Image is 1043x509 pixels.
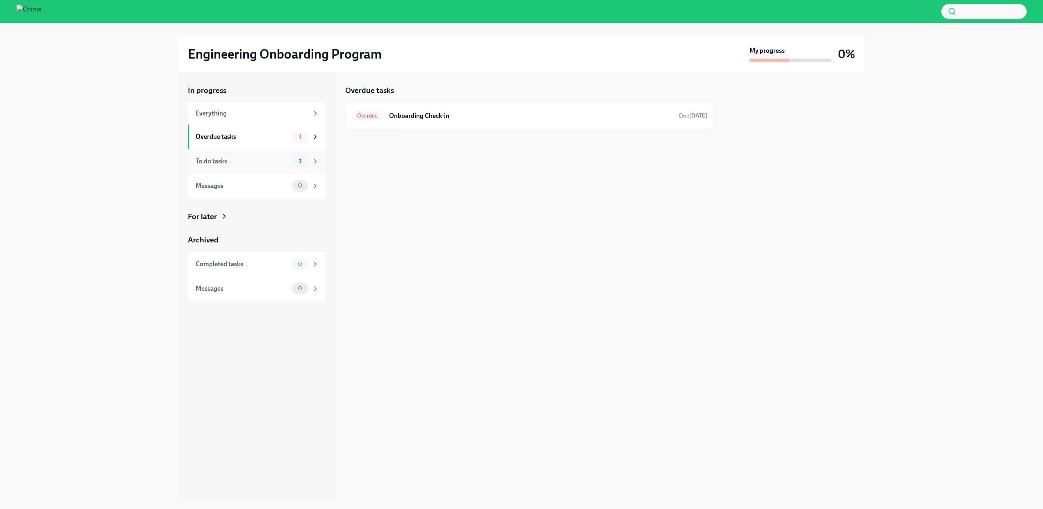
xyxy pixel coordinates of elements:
[188,102,326,124] a: Everything
[196,109,308,118] div: Everything
[679,112,707,119] span: Due
[293,183,307,189] span: 0
[389,111,672,120] h6: Onboarding Check-in
[188,276,326,301] a: Messages0
[196,132,289,141] div: Overdue tasks
[188,46,382,62] h2: Engineering Onboarding Program
[196,284,289,293] div: Messages
[16,5,41,18] img: Chime
[294,133,306,140] span: 1
[196,181,289,190] div: Messages
[345,85,394,96] h5: Overdue tasks
[196,157,289,166] div: To do tasks
[293,285,307,292] span: 0
[679,112,707,120] span: October 9th, 2025 13:00
[838,47,855,61] h3: 0%
[188,235,326,245] a: Archived
[196,260,289,269] div: Completed tasks
[188,252,326,276] a: Completed tasks0
[188,211,326,222] a: For later
[352,113,383,119] span: Overdue
[352,109,707,122] a: OverdueOnboarding Check-inDue[DATE]
[689,112,707,119] strong: [DATE]
[294,158,306,164] span: 1
[188,174,326,198] a: Messages0
[188,124,326,149] a: Overdue tasks1
[749,46,785,55] strong: My progress
[188,149,326,174] a: To do tasks1
[188,85,326,96] a: In progress
[188,211,217,222] div: For later
[293,261,307,267] span: 0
